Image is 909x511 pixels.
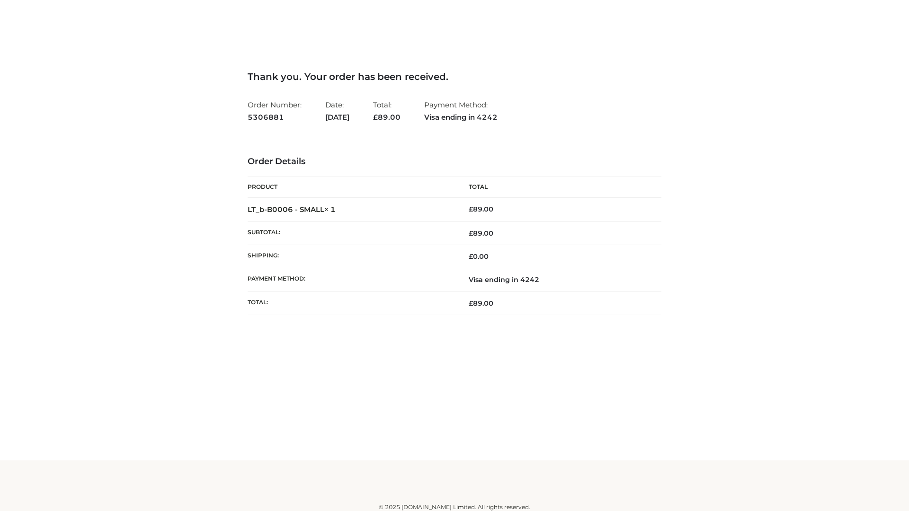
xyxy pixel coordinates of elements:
strong: Visa ending in 4242 [424,111,498,123]
strong: × 1 [324,205,336,214]
li: Order Number: [248,97,302,125]
th: Payment method: [248,268,454,291]
span: £ [469,205,473,213]
span: 89.00 [373,113,401,122]
li: Payment Method: [424,97,498,125]
strong: LT_b-B0006 - SMALL [248,205,336,214]
span: £ [469,252,473,261]
li: Date: [325,97,349,125]
h3: Order Details [248,157,661,167]
li: Total: [373,97,401,125]
th: Total [454,176,661,198]
strong: [DATE] [325,111,349,123]
strong: 5306881 [248,111,302,123]
bdi: 0.00 [469,252,489,261]
td: Visa ending in 4242 [454,268,661,291]
span: £ [469,299,473,308]
bdi: 89.00 [469,205,493,213]
span: £ [469,229,473,238]
h3: Thank you. Your order has been received. [248,71,661,82]
th: Product [248,176,454,198]
span: 89.00 [469,229,493,238]
span: 89.00 [469,299,493,308]
span: £ [373,113,378,122]
th: Total: [248,291,454,315]
th: Shipping: [248,245,454,268]
th: Subtotal: [248,221,454,245]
